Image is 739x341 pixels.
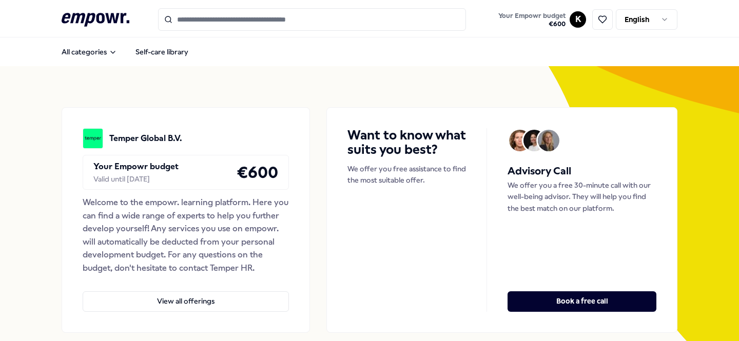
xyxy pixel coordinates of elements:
img: Avatar [523,130,545,151]
p: We offer you a free 30-minute call with our well-being advisor. They will help you find the best ... [508,179,656,214]
h5: Advisory Call [508,163,656,179]
a: Self-care library [127,42,197,62]
span: € 600 [498,20,566,28]
button: Book a free call [508,291,656,312]
h4: € 600 [237,159,278,185]
img: Avatar [509,130,531,151]
img: Avatar [538,130,559,151]
input: Search for products, categories or subcategories [158,8,466,31]
img: Temper Global B.V. [83,128,103,149]
nav: Main [53,42,197,62]
button: View all offerings [83,291,289,312]
a: View all offerings [83,275,289,312]
p: Temper Global B.V. [109,132,182,145]
a: Your Empowr budget€600 [494,9,570,30]
span: Your Empowr budget [498,12,566,20]
div: Valid until [DATE] [93,173,179,185]
p: We offer you free assistance to find the most suitable offer. [347,163,466,186]
button: K [570,11,586,28]
button: All categories [53,42,125,62]
button: Your Empowr budget€600 [496,10,568,30]
p: Your Empowr budget [93,160,179,173]
h4: Want to know what suits you best? [347,128,466,157]
div: Welcome to the empowr. learning platform. Here you can find a wide range of experts to help you f... [83,196,289,275]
